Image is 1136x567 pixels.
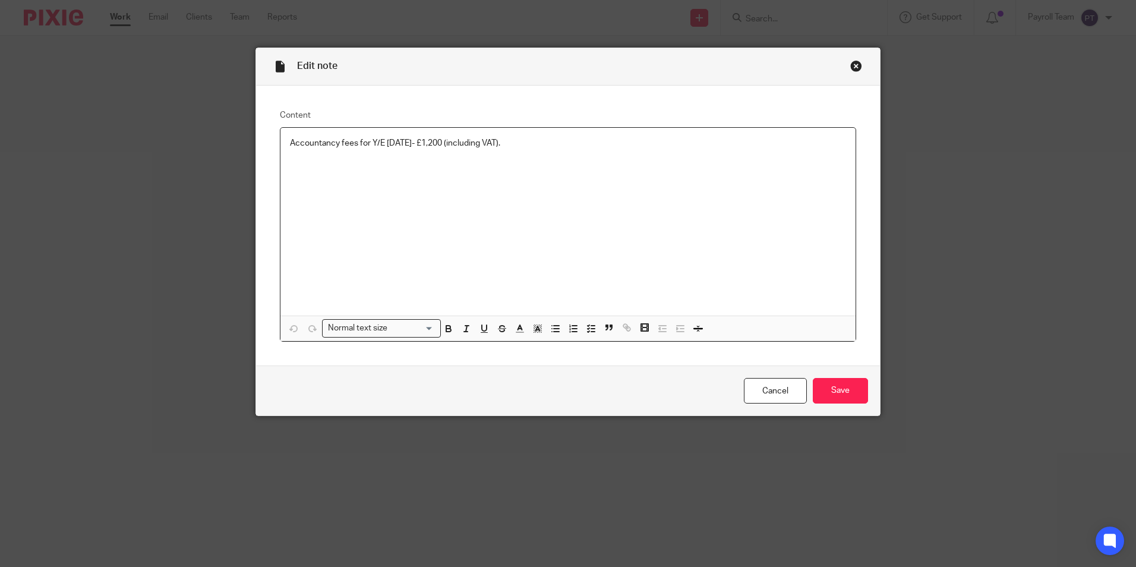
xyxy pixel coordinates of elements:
[325,322,390,335] span: Normal text size
[290,137,846,149] p: Accountancy fees for Y/E [DATE]- £1,200 (including VAT).
[280,109,856,121] label: Content
[322,319,441,338] div: Search for option
[391,322,434,335] input: Search for option
[813,378,868,404] input: Save
[297,61,337,71] span: Edit note
[744,378,807,404] a: Cancel
[850,60,862,72] div: Close this dialog window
